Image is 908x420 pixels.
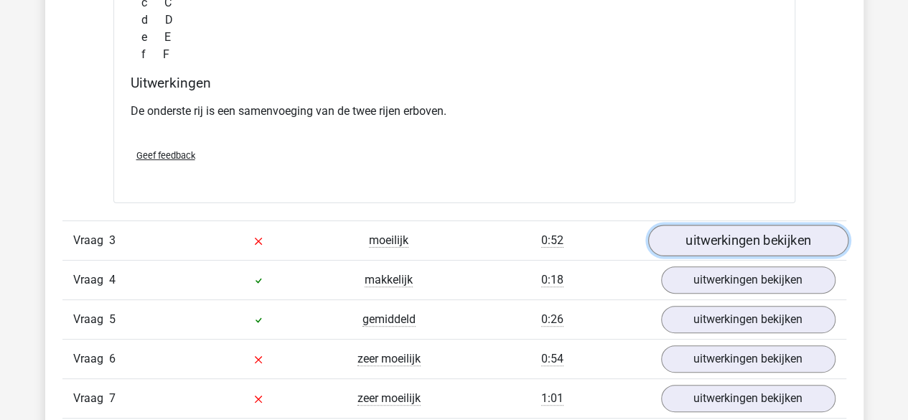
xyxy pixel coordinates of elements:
p: De onderste rij is een samenvoeging van de twee rijen erboven. [131,103,778,120]
span: 1:01 [541,391,563,406]
a: uitwerkingen bekijken [661,266,836,294]
span: zeer moeilijk [357,391,421,406]
span: 4 [109,273,116,286]
span: Vraag [73,390,109,407]
h4: Uitwerkingen [131,75,778,91]
div: D [131,11,778,29]
a: uitwerkingen bekijken [661,306,836,333]
span: 0:26 [541,312,563,327]
span: moeilijk [369,233,408,248]
a: uitwerkingen bekijken [661,345,836,373]
span: f [141,46,163,63]
span: 3 [109,233,116,247]
span: gemiddeld [362,312,416,327]
span: makkelijk [365,273,413,287]
span: 0:52 [541,233,563,248]
a: uitwerkingen bekijken [647,225,848,256]
span: Vraag [73,232,109,249]
span: 0:54 [541,352,563,366]
span: 7 [109,391,116,405]
span: Vraag [73,311,109,328]
div: F [131,46,778,63]
span: 5 [109,312,116,326]
div: E [131,29,778,46]
span: Vraag [73,271,109,289]
a: uitwerkingen bekijken [661,385,836,412]
span: zeer moeilijk [357,352,421,366]
span: d [141,11,165,29]
span: Geef feedback [136,150,195,161]
span: Vraag [73,350,109,368]
span: e [141,29,164,46]
span: 0:18 [541,273,563,287]
span: 6 [109,352,116,365]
